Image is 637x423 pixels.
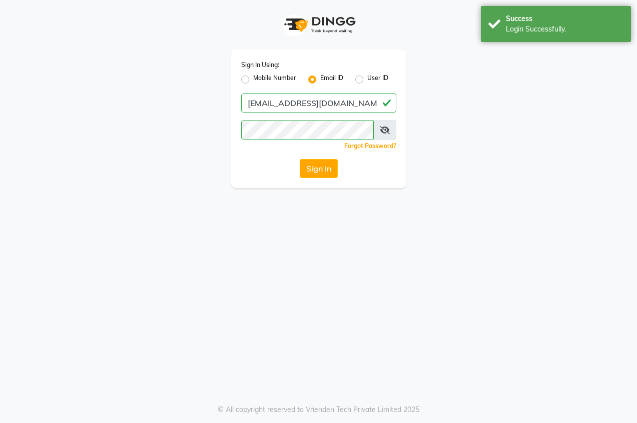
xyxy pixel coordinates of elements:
button: Sign In [300,159,338,178]
a: Forgot Password? [344,142,396,149]
label: User ID [367,73,388,85]
img: logo1.svg [279,10,359,39]
div: Success [506,13,623,24]
label: Mobile Number [253,73,296,85]
label: Sign In Using: [241,60,279,69]
input: Username [241,120,374,139]
label: Email ID [320,73,343,85]
div: Login Successfully. [506,24,623,34]
input: Username [241,93,396,112]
